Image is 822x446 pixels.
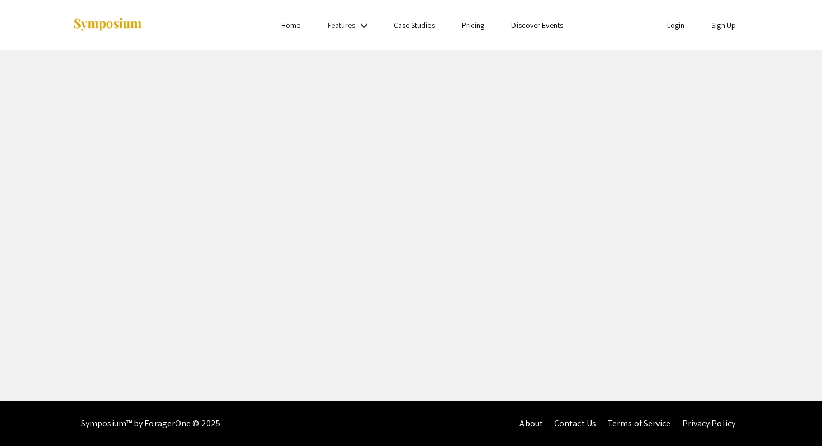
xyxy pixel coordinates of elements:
a: Features [328,20,356,30]
div: Symposium™ by ForagerOne © 2025 [81,401,220,446]
a: Case Studies [394,20,435,30]
a: Login [667,20,685,30]
img: Symposium by ForagerOne [73,17,143,32]
a: About [519,417,543,429]
a: Contact Us [554,417,596,429]
a: Terms of Service [607,417,671,429]
a: Privacy Policy [682,417,735,429]
a: Discover Events [511,20,563,30]
a: Sign Up [711,20,736,30]
a: Home [281,20,300,30]
a: Pricing [462,20,485,30]
mat-icon: Expand Features list [357,19,371,32]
